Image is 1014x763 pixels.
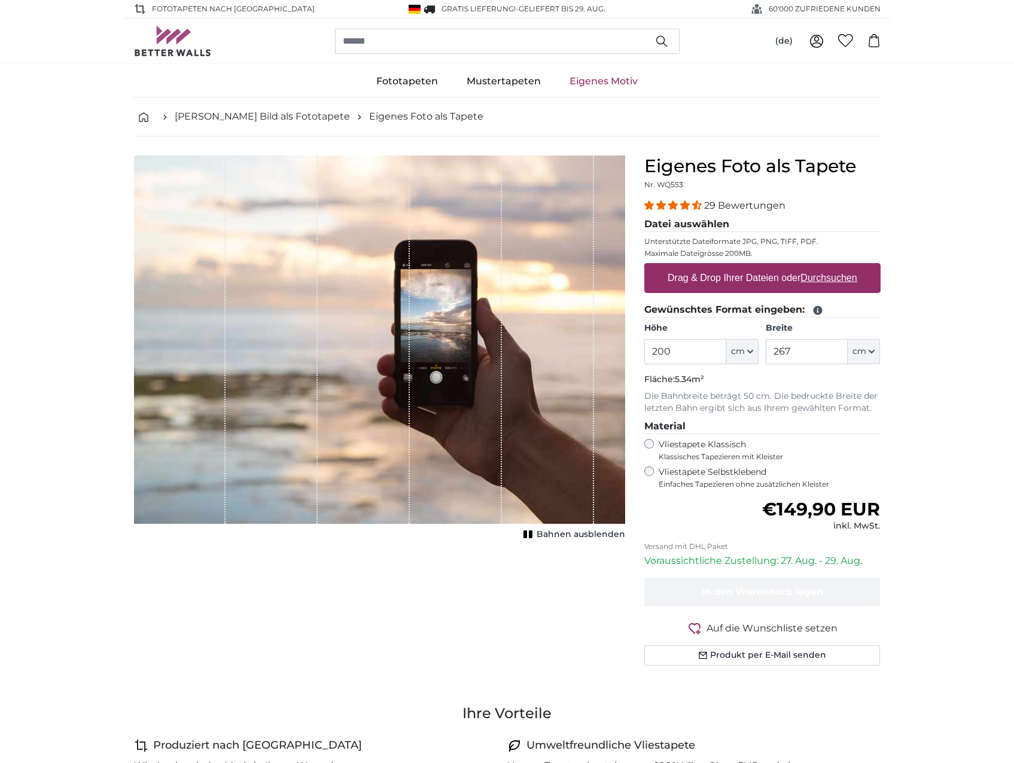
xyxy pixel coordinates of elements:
[675,374,704,384] span: 5.34m²
[644,237,881,246] p: Unterstützte Dateiformate JPG, PNG, TIFF, PDF.
[852,346,866,358] span: cm
[152,4,315,14] span: Fototapeten nach [GEOGRAPHIC_DATA]
[526,737,695,754] h4: Umweltfreundliche Vliestapete
[644,303,881,318] legend: Gewünschtes Format eingeben:
[644,155,881,177] h1: Eigenes Foto als Tapete
[644,419,881,434] legend: Material
[134,97,881,136] nav: breadcrumbs
[659,466,881,489] label: Vliestapete Selbstklebend
[362,66,452,97] a: Fototapeten
[644,217,881,232] legend: Datei auswählen
[644,374,881,386] p: Fläche:
[134,155,625,543] div: 1 of 1
[644,578,881,606] button: In den Warenkorb legen
[409,5,421,14] img: Deutschland
[134,26,212,56] img: Betterwalls
[731,346,745,358] span: cm
[441,4,516,13] span: GRATIS Lieferung!
[644,645,881,666] button: Produkt per E-Mail senden
[644,621,881,636] button: Auf die Wunschliste setzen
[766,322,880,334] label: Breite
[800,273,857,283] u: Durchsuchen
[644,249,881,258] p: Maximale Dateigrösse 200MB.
[644,200,704,211] span: 4.34 stars
[659,439,870,462] label: Vliestapete Klassisch
[175,109,350,124] a: [PERSON_NAME] Bild als Fototapete
[134,704,881,723] h3: Ihre Vorteile
[701,586,823,597] span: In den Warenkorb legen
[769,4,881,14] span: 60'000 ZUFRIEDENE KUNDEN
[704,200,785,211] span: 29 Bewertungen
[726,339,759,364] button: cm
[644,542,881,551] p: Versand mit DHL Paket
[707,621,838,636] span: Auf die Wunschliste setzen
[663,266,862,290] label: Drag & Drop Ihrer Dateien oder
[848,339,880,364] button: cm
[520,526,625,543] button: Bahnen ausblenden
[659,480,881,489] span: Einfaches Tapezieren ohne zusätzlichen Kleister
[153,737,362,754] h4: Produziert nach [GEOGRAPHIC_DATA]
[762,520,880,532] div: inkl. MwSt.
[644,322,759,334] label: Höhe
[644,554,881,568] p: Voraussichtliche Zustellung: 27. Aug. - 29. Aug.
[555,66,652,97] a: Eigenes Motiv
[644,180,683,189] span: Nr. WQ553
[659,452,870,462] span: Klassisches Tapezieren mit Kleister
[644,390,881,414] p: Die Bahnbreite beträgt 50 cm. Die bedruckte Breite der letzten Bahn ergibt sich aus Ihrem gewählt...
[762,498,880,520] span: €149,90 EUR
[369,109,483,124] a: Eigenes Foto als Tapete
[519,4,605,13] span: Geliefert bis 29. Aug.
[516,4,605,13] span: -
[537,529,625,541] span: Bahnen ausblenden
[766,30,802,52] button: (de)
[452,66,555,97] a: Mustertapeten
